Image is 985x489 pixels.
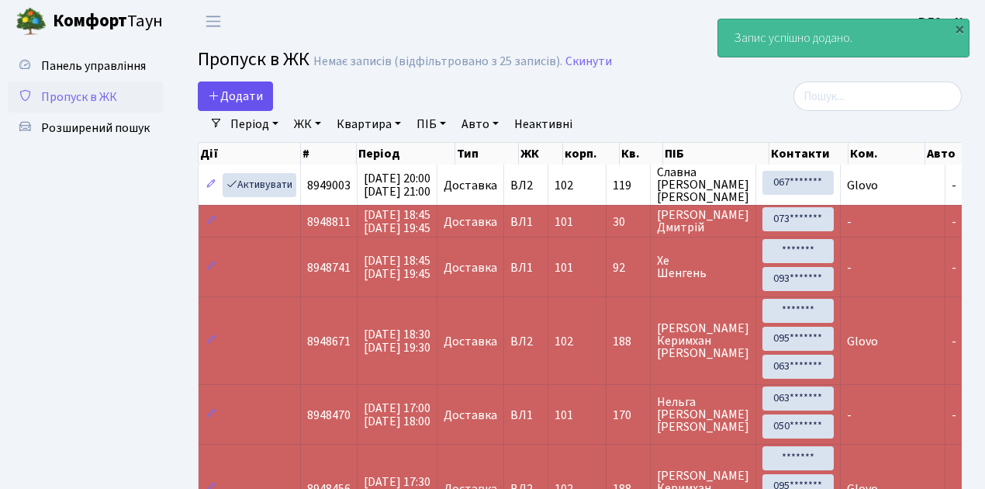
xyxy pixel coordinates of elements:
[313,54,562,69] div: Немає записів (відфільтровано з 25 записів).
[455,143,519,165] th: Тип
[555,259,573,276] span: 101
[657,209,749,234] span: [PERSON_NAME] Дмитрій
[194,9,233,34] button: Переключити навігацію
[208,88,263,105] span: Додати
[307,259,351,276] span: 8948741
[613,335,644,348] span: 188
[198,81,273,111] a: Додати
[952,177,956,194] span: -
[510,179,541,192] span: ВЛ2
[307,177,351,194] span: 8949003
[307,407,351,424] span: 8948470
[364,400,430,430] span: [DATE] 17:00 [DATE] 18:00
[301,143,357,165] th: #
[952,259,956,276] span: -
[555,333,573,350] span: 102
[198,46,309,73] span: Пропуск в ЖК
[364,170,430,200] span: [DATE] 20:00 [DATE] 21:00
[563,143,620,165] th: корп.
[613,262,644,274] span: 92
[718,19,969,57] div: Запис успішно додано.
[555,213,573,231] span: 101
[508,111,579,137] a: Неактивні
[510,409,541,421] span: ВЛ1
[8,81,163,113] a: Пропуск в ЖК
[565,54,612,69] a: Скинути
[613,409,644,421] span: 170
[847,333,878,350] span: Glovo
[444,262,497,274] span: Доставка
[769,143,848,165] th: Контакти
[364,326,430,356] span: [DATE] 18:30 [DATE] 19:30
[620,143,663,165] th: Кв.
[657,396,749,433] span: Нельга [PERSON_NAME] [PERSON_NAME]
[848,143,925,165] th: Ком.
[510,335,541,348] span: ВЛ2
[41,57,146,75] span: Панель управління
[657,166,749,203] span: Славна [PERSON_NAME] [PERSON_NAME]
[555,177,573,194] span: 102
[847,407,852,424] span: -
[918,12,966,31] a: ВЛ2 -. К.
[510,216,541,228] span: ВЛ1
[364,252,430,283] span: [DATE] 18:45 [DATE] 19:45
[952,333,956,350] span: -
[444,335,497,348] span: Доставка
[224,111,285,137] a: Період
[925,143,976,165] th: Авто
[444,409,497,421] span: Доставка
[657,255,749,279] span: Хе Шенгень
[8,113,163,144] a: Розширений пошук
[952,213,956,231] span: -
[8,50,163,81] a: Панель управління
[307,213,351,231] span: 8948811
[918,13,966,30] b: ВЛ2 -. К.
[657,322,749,359] span: [PERSON_NAME] Керимхан [PERSON_NAME]
[455,111,505,137] a: Авто
[410,111,452,137] a: ПІБ
[223,173,296,197] a: Активувати
[847,213,852,231] span: -
[847,177,878,194] span: Glovo
[357,143,455,165] th: Період
[53,9,127,33] b: Комфорт
[519,143,563,165] th: ЖК
[16,6,47,37] img: logo.png
[330,111,407,137] a: Квартира
[307,333,351,350] span: 8948671
[793,81,962,111] input: Пошук...
[444,179,497,192] span: Доставка
[444,216,497,228] span: Доставка
[663,143,769,165] th: ПІБ
[510,262,541,274] span: ВЛ1
[41,120,150,137] span: Розширений пошук
[952,407,956,424] span: -
[364,206,430,237] span: [DATE] 18:45 [DATE] 19:45
[288,111,327,137] a: ЖК
[613,179,644,192] span: 119
[847,259,852,276] span: -
[199,143,301,165] th: Дії
[555,407,573,424] span: 101
[53,9,163,35] span: Таун
[952,21,967,36] div: ×
[613,216,644,228] span: 30
[41,88,117,106] span: Пропуск в ЖК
